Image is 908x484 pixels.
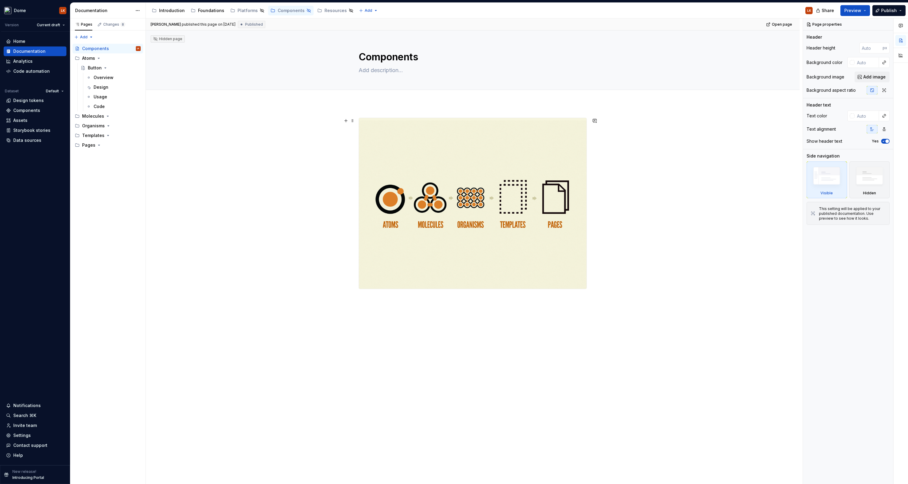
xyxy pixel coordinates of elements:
[72,111,143,121] div: Molecules
[772,22,792,27] span: Open page
[103,22,125,27] div: Changes
[75,8,132,14] div: Documentation
[151,22,181,27] span: [PERSON_NAME]
[13,137,41,143] div: Data sources
[4,401,66,410] button: Notifications
[34,21,68,29] button: Current draft
[72,140,143,150] div: Pages
[855,110,879,121] input: Auto
[819,206,886,221] div: This setting will be applied to your published documentation. Use preview to see how it looks.
[137,46,139,52] div: LK
[4,431,66,440] a: Settings
[844,8,861,14] span: Preview
[84,73,143,82] a: Overview
[94,84,108,90] div: Design
[13,412,36,419] div: Search ⌘K
[4,411,66,420] button: Search ⌘K
[72,44,143,53] a: ComponentsLK
[82,123,105,129] div: Organisms
[807,45,835,51] div: Header height
[82,132,104,139] div: Templates
[863,74,886,80] span: Add image
[43,87,66,95] button: Default
[359,118,587,289] img: 963f4b98-2fc6-4929-b299-ff7873f58a68.png
[245,22,263,27] span: Published
[72,53,143,63] div: Atoms
[813,5,838,16] button: Share
[840,5,870,16] button: Preview
[153,37,182,41] div: Hidden page
[13,68,50,74] div: Code automation
[807,8,811,13] div: LK
[4,135,66,145] a: Data sources
[72,131,143,140] div: Templates
[872,5,906,16] button: Publish
[822,8,834,14] span: Share
[14,8,26,14] div: Dome
[268,6,314,15] a: Components
[13,452,23,458] div: Help
[881,8,897,14] span: Publish
[807,59,842,65] div: Background color
[75,22,92,27] div: Pages
[149,5,356,17] div: Page tree
[4,37,66,46] a: Home
[13,403,41,409] div: Notifications
[159,8,185,14] div: Introduction
[82,113,104,119] div: Molecules
[4,46,66,56] a: Documentation
[807,138,842,144] div: Show header text
[13,117,27,123] div: Assets
[855,72,890,82] button: Add image
[228,6,267,15] a: Platforms
[325,8,347,14] div: Resources
[4,7,11,14] img: 03d5589d-923f-472b-914d-a6f80e9b3031.png
[84,102,143,111] a: Code
[315,6,356,15] a: Resources
[80,35,88,40] span: Add
[4,441,66,450] button: Contact support
[88,65,102,71] div: Button
[84,92,143,102] a: Usage
[13,38,25,44] div: Home
[182,22,235,27] div: published this page on [DATE]
[357,6,380,15] button: Add
[4,96,66,105] a: Design tokens
[78,63,143,73] a: Button
[82,142,95,148] div: Pages
[5,23,19,27] div: Version
[84,82,143,92] a: Design
[12,469,36,474] p: New release!
[4,126,66,135] a: Storybook stories
[61,8,65,13] div: LK
[4,66,66,76] a: Code automation
[94,75,113,81] div: Overview
[764,20,795,29] a: Open page
[820,191,833,196] div: Visible
[198,8,224,14] div: Foundations
[82,55,95,61] div: Atoms
[807,126,836,132] div: Text alignment
[188,6,227,15] a: Foundations
[72,121,143,131] div: Organisms
[807,113,827,119] div: Text color
[5,89,19,94] div: Dataset
[863,191,876,196] div: Hidden
[120,22,125,27] span: 8
[149,6,187,15] a: Introduction
[72,44,143,150] div: Page tree
[13,422,37,428] div: Invite team
[859,43,883,53] input: Auto
[13,107,40,113] div: Components
[94,94,107,100] div: Usage
[13,97,44,103] div: Design tokens
[238,8,258,14] div: Platforms
[4,421,66,430] a: Invite team
[94,103,105,110] div: Code
[807,87,856,93] div: Background aspect ratio
[1,4,69,17] button: DomeLK
[4,106,66,115] a: Components
[807,74,844,80] div: Background image
[872,139,879,144] label: Yes
[13,48,46,54] div: Documentation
